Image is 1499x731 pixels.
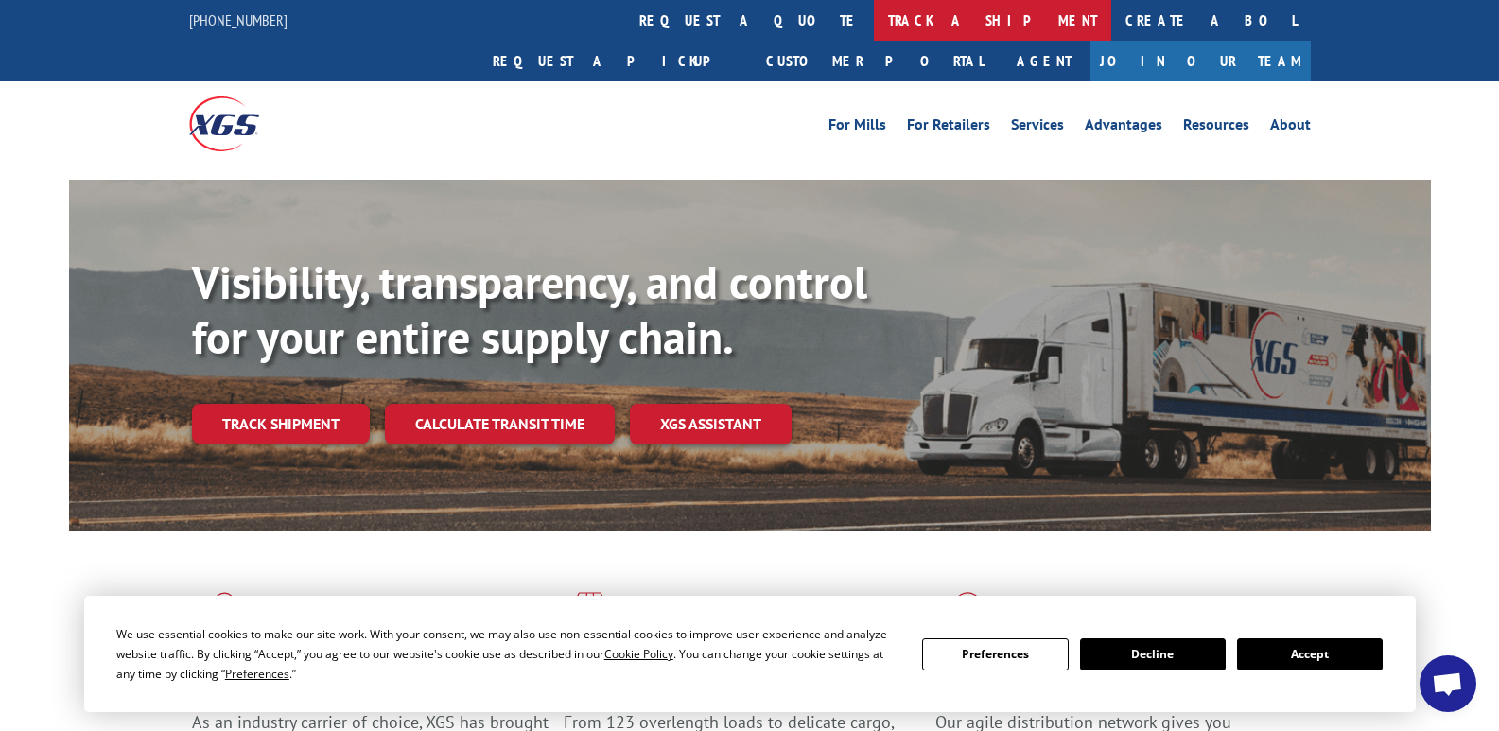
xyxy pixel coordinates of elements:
a: Resources [1183,117,1249,138]
span: Cookie Policy [604,646,673,662]
a: [PHONE_NUMBER] [189,10,288,29]
a: Open chat [1420,655,1476,712]
button: Decline [1080,638,1226,670]
div: We use essential cookies to make our site work. With your consent, we may also use non-essential ... [116,624,899,684]
span: Preferences [225,666,289,682]
a: For Mills [828,117,886,138]
button: Preferences [922,638,1068,670]
b: Visibility, transparency, and control for your entire supply chain. [192,252,867,366]
a: Track shipment [192,404,370,444]
a: About [1270,117,1311,138]
a: For Retailers [907,117,990,138]
a: Customer Portal [752,41,998,81]
img: xgs-icon-focused-on-flooring-red [564,592,608,641]
a: Request a pickup [479,41,752,81]
a: Calculate transit time [385,404,615,444]
a: Join Our Team [1090,41,1311,81]
a: Services [1011,117,1064,138]
a: XGS ASSISTANT [630,404,792,444]
img: xgs-icon-total-supply-chain-intelligence-red [192,592,251,641]
div: Cookie Consent Prompt [84,596,1416,712]
a: Agent [998,41,1090,81]
a: Advantages [1085,117,1162,138]
button: Accept [1237,638,1383,670]
img: xgs-icon-flagship-distribution-model-red [935,592,1001,641]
